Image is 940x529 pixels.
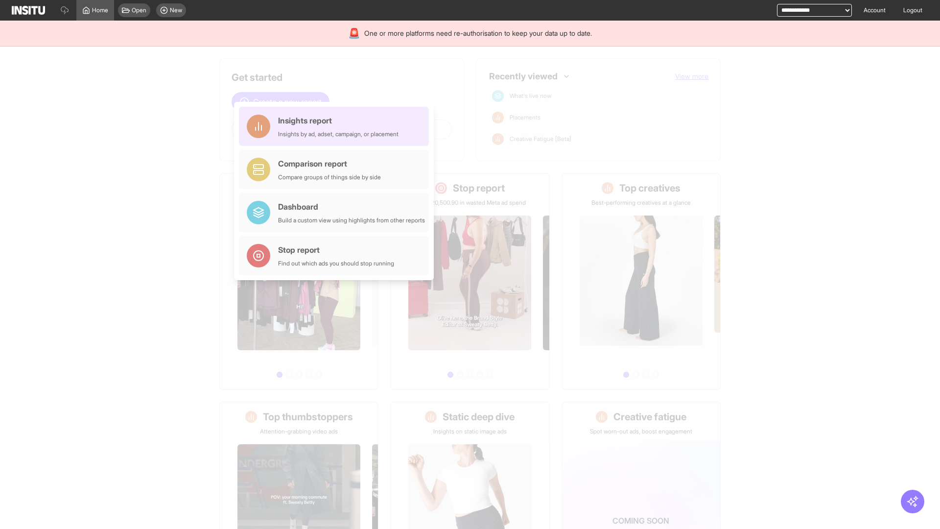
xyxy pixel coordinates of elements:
div: Comparison report [278,158,381,169]
img: Logo [12,6,45,15]
span: Open [132,6,146,14]
div: Find out which ads you should stop running [278,260,394,267]
div: 🚨 [348,26,360,40]
div: Stop report [278,244,394,256]
span: One or more platforms need re-authorisation to keep your data up to date. [364,28,592,38]
span: Home [92,6,108,14]
div: Build a custom view using highlights from other reports [278,216,425,224]
div: Insights by ad, adset, campaign, or placement [278,130,399,138]
div: Dashboard [278,201,425,213]
div: Insights report [278,115,399,126]
div: Compare groups of things side by side [278,173,381,181]
span: New [170,6,182,14]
